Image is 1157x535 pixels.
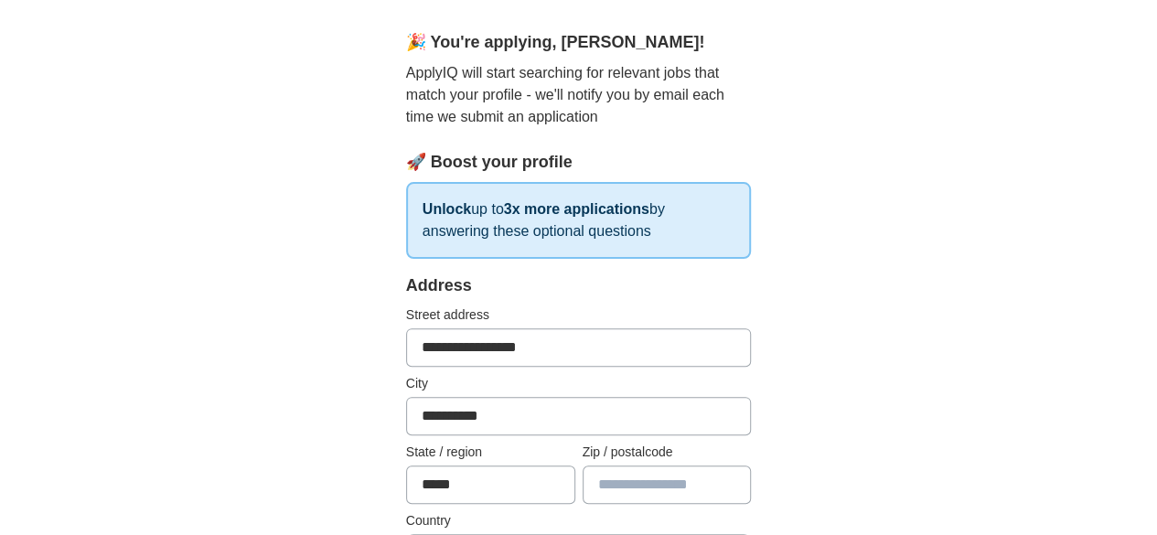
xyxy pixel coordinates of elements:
[406,30,752,55] div: 🎉 You're applying , [PERSON_NAME] !
[583,443,752,462] label: Zip / postalcode
[406,273,752,298] div: Address
[406,305,752,325] label: Street address
[406,62,752,128] p: ApplyIQ will start searching for relevant jobs that match your profile - we'll notify you by emai...
[504,201,649,217] strong: 3x more applications
[423,201,471,217] strong: Unlock
[406,182,752,259] p: up to by answering these optional questions
[406,443,575,462] label: State / region
[406,511,752,530] label: Country
[406,374,752,393] label: City
[406,150,752,175] div: 🚀 Boost your profile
